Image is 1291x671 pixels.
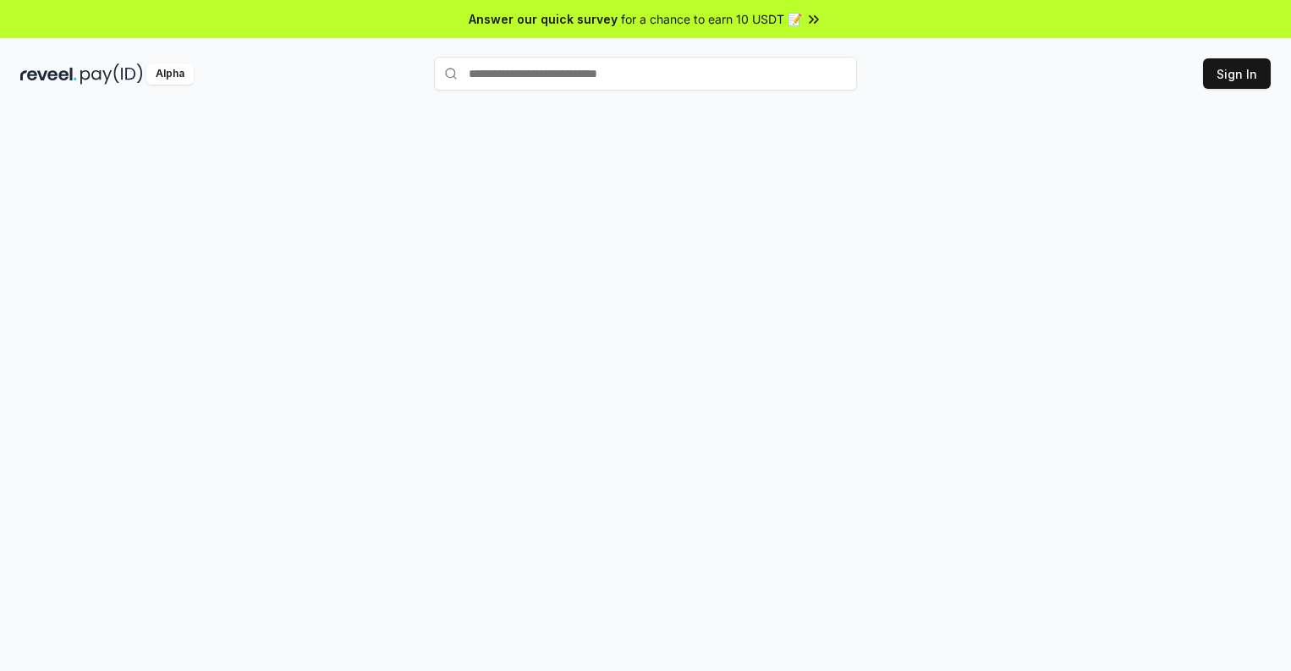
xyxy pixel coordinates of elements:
[20,63,77,85] img: reveel_dark
[146,63,194,85] div: Alpha
[1203,58,1271,89] button: Sign In
[469,10,618,28] span: Answer our quick survey
[80,63,143,85] img: pay_id
[621,10,802,28] span: for a chance to earn 10 USDT 📝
